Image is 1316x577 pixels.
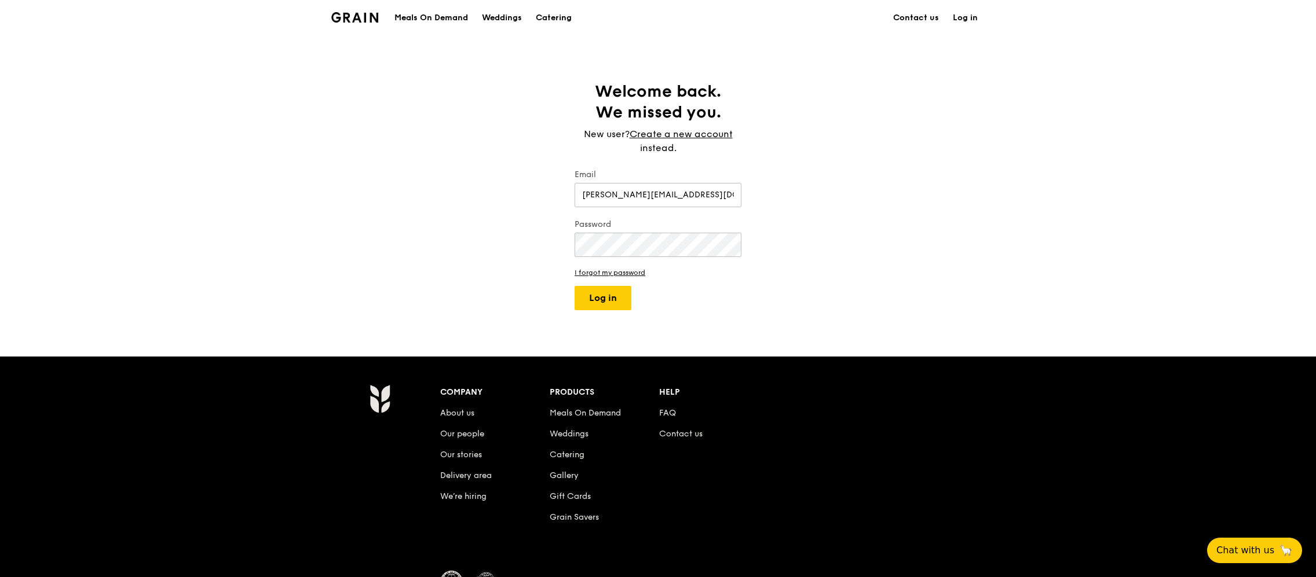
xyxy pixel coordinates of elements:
[550,512,599,522] a: Grain Savers
[640,142,677,153] span: instead.
[331,12,378,23] img: Grain
[550,384,659,400] div: Products
[1279,543,1293,557] span: 🦙
[550,408,621,418] a: Meals On Demand
[529,1,579,35] a: Catering
[550,429,588,439] a: Weddings
[440,408,474,418] a: About us
[440,471,492,480] a: Delivery area
[550,471,579,480] a: Gallery
[886,1,946,35] a: Contact us
[440,491,487,501] a: We’re hiring
[475,1,529,35] a: Weddings
[575,169,741,181] label: Email
[659,384,769,400] div: Help
[630,127,733,141] a: Create a new account
[440,384,550,400] div: Company
[1216,543,1274,557] span: Chat with us
[550,491,591,501] a: Gift Cards
[946,1,985,35] a: Log in
[550,450,584,460] a: Catering
[575,286,631,310] button: Log in
[575,269,741,277] a: I forgot my password
[659,408,676,418] a: FAQ
[536,1,572,35] div: Catering
[370,384,390,413] img: Grain
[1207,538,1302,563] button: Chat with us🦙
[440,450,482,460] a: Our stories
[440,429,484,439] a: Our people
[659,429,703,439] a: Contact us
[394,1,468,35] div: Meals On Demand
[575,219,741,230] label: Password
[584,128,630,139] span: New user?
[482,1,522,35] div: Weddings
[575,81,741,123] h1: Welcome back. We missed you.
